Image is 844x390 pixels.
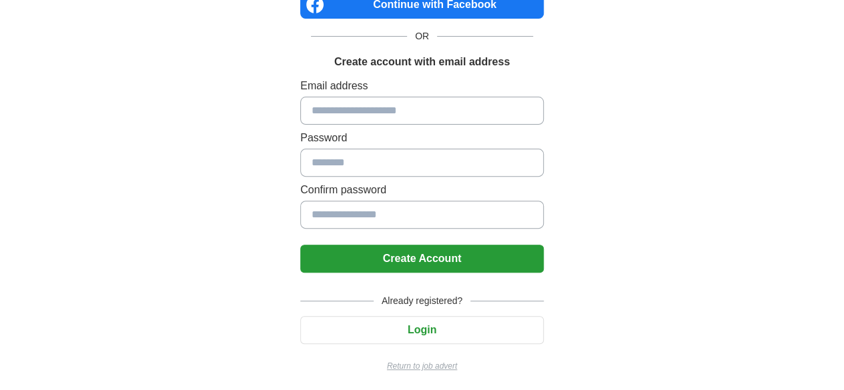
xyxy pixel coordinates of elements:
span: OR [407,29,437,43]
label: Confirm password [300,182,544,198]
a: Login [300,324,544,335]
label: Email address [300,78,544,94]
label: Password [300,130,544,146]
a: Return to job advert [300,360,544,372]
button: Create Account [300,245,544,273]
span: Already registered? [374,294,470,308]
h1: Create account with email address [334,54,510,70]
button: Login [300,316,544,344]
